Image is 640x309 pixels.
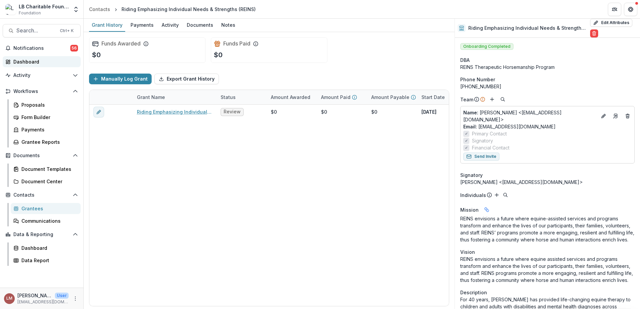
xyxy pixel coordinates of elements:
[11,136,81,147] a: Grantee Reports
[6,296,12,301] div: Loida Mendoza
[460,96,473,103] p: Team
[421,108,436,115] p: [DATE]
[460,206,479,213] span: Mission
[21,101,75,108] div: Proposals
[472,137,493,144] span: Signatory
[89,6,110,13] div: Contacts
[463,123,556,130] a: Email: [EMAIL_ADDRESS][DOMAIN_NAME]
[460,179,635,186] div: [PERSON_NAME] <[EMAIL_ADDRESS][DOMAIN_NAME]>
[13,58,75,65] div: Dashboard
[217,90,267,104] div: Status
[21,205,75,212] div: Grantees
[460,57,470,64] span: DBA
[133,94,169,101] div: Grant Name
[463,109,597,123] a: Name: [PERSON_NAME] <[EMAIL_ADDRESS][DOMAIN_NAME]>
[417,94,449,101] div: Start Date
[86,4,113,14] a: Contacts
[460,215,635,243] p: REINS envisions a future where equine-assisted services and programs transform and enhance the li...
[590,29,598,37] button: Delete
[21,114,75,121] div: Form Builder
[3,190,81,200] button: Open Contacts
[3,150,81,161] button: Open Documents
[417,90,468,104] div: Start Date
[460,43,513,50] span: Onboarding Completed
[481,204,492,215] button: Linked binding
[159,19,181,32] a: Activity
[11,99,81,110] a: Proposals
[460,248,475,255] span: Vision
[19,10,41,16] span: Foundation
[267,90,317,104] div: Amount Awarded
[472,144,509,151] span: Financial Contact
[21,257,75,264] div: Data Report
[154,74,219,84] button: Export Grant History
[133,90,217,104] div: Grant Name
[460,192,486,199] p: Individuals
[468,25,587,31] h2: Riding Emphasizing Individual Needs & Strengths (REINS)
[463,152,499,161] button: Send Invite
[463,109,597,123] p: [PERSON_NAME] <[EMAIL_ADDRESS][DOMAIN_NAME]>
[214,50,223,60] p: $0
[184,19,216,32] a: Documents
[17,292,52,299] p: [PERSON_NAME]
[219,19,238,32] a: Notes
[13,73,70,78] span: Activity
[11,215,81,226] a: Communications
[93,107,104,117] button: edit
[21,126,75,133] div: Payments
[488,95,496,103] button: Add
[321,94,350,101] p: Amount Paid
[460,64,635,71] div: REINS Therapeutic Horsemanship Program
[3,24,81,37] button: Search...
[92,50,101,60] p: $0
[11,112,81,123] a: Form Builder
[463,110,478,115] span: Name :
[55,293,69,299] p: User
[367,90,417,104] div: Amount Payable
[13,45,70,51] span: Notifications
[321,108,327,115] div: $0
[184,20,216,30] div: Documents
[599,112,608,120] button: Edit
[11,203,81,214] a: Grantees
[21,138,75,145] div: Grantee Reports
[11,242,81,253] a: Dashboard
[21,166,75,173] div: Document Templates
[21,217,75,224] div: Communications
[624,112,632,120] button: Deletes
[590,19,632,27] button: Edit Attributes
[460,76,495,83] span: Phone Number
[86,4,258,14] nav: breadcrumb
[223,40,250,47] h2: Funds Paid
[219,20,238,30] div: Notes
[128,20,156,30] div: Payments
[624,3,637,16] button: Get Help
[11,255,81,266] a: Data Report
[71,3,81,16] button: Open entity switcher
[101,40,141,47] h2: Funds Awarded
[13,192,70,198] span: Contacts
[70,45,78,51] span: 56
[11,164,81,175] a: Document Templates
[224,109,241,115] span: Review
[499,95,507,103] button: Search
[3,86,81,97] button: Open Workflows
[493,191,501,199] button: Add
[460,255,635,284] p: REINS envisions a future where equine assisted services and programs transform and enhance the li...
[610,111,621,121] a: Go to contact
[89,19,125,32] a: Grant History
[19,3,69,10] div: LB Charitable Foundation
[3,229,81,240] button: Open Data & Reporting
[317,90,367,104] div: Amount Paid
[21,178,75,185] div: Document Center
[13,232,70,237] span: Data & Reporting
[3,56,81,67] a: Dashboard
[472,130,507,137] span: Primary Contact
[159,20,181,30] div: Activity
[71,295,79,303] button: More
[460,172,483,179] span: Signatory
[463,124,477,129] span: Email:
